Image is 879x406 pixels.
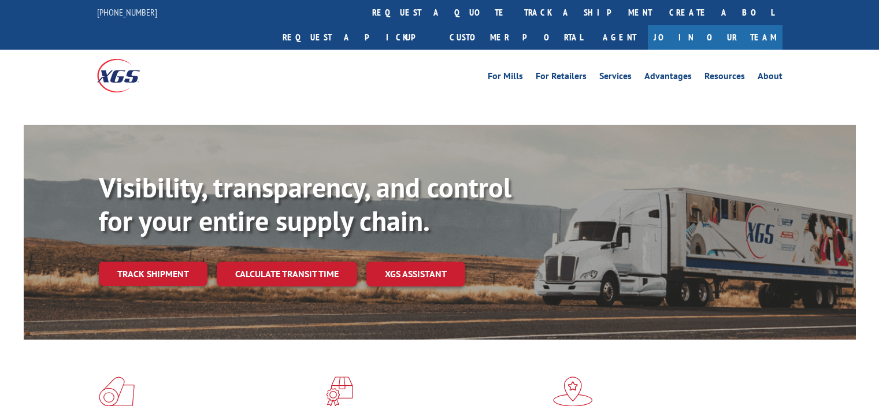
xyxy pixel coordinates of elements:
a: For Mills [488,72,523,84]
b: Visibility, transparency, and control for your entire supply chain. [99,169,511,239]
a: For Retailers [536,72,587,84]
a: Join Our Team [648,25,782,50]
a: Customer Portal [441,25,591,50]
a: Advantages [644,72,692,84]
a: Resources [704,72,745,84]
a: Track shipment [99,262,207,286]
a: [PHONE_NUMBER] [97,6,157,18]
a: XGS ASSISTANT [366,262,465,286]
a: Agent [591,25,648,50]
a: Services [599,72,632,84]
a: Calculate transit time [217,262,357,286]
a: About [758,72,782,84]
a: Request a pickup [274,25,441,50]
